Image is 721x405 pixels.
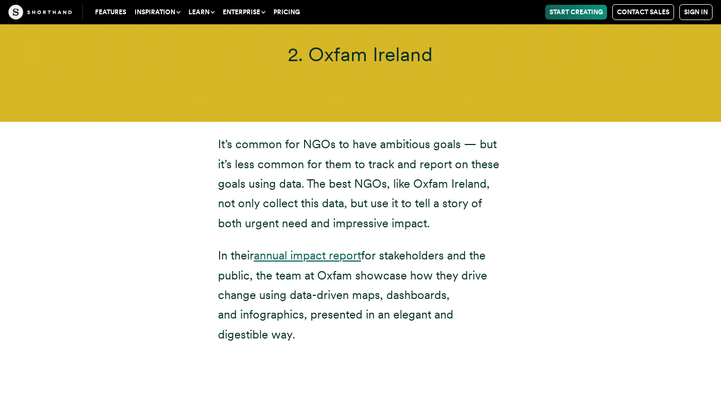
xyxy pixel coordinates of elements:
p: It’s common for NGOs to have ambitious goals — but it’s less common for them to track and report ... [218,134,503,233]
p: In their for stakeholders and the public, the team at Oxfam showcase how they drive change using ... [218,246,503,344]
button: Enterprise [219,5,269,20]
a: Contact Sales [612,4,674,20]
a: annual impact report [254,248,361,262]
span: 2. Oxfam Ireland [288,42,433,66]
a: Start Creating [545,5,607,20]
button: Learn [184,5,219,20]
a: Pricing [269,5,304,20]
a: Features [91,5,130,20]
img: The Craft [8,5,72,20]
button: Inspiration [130,5,184,20]
a: Sign in [679,4,713,20]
